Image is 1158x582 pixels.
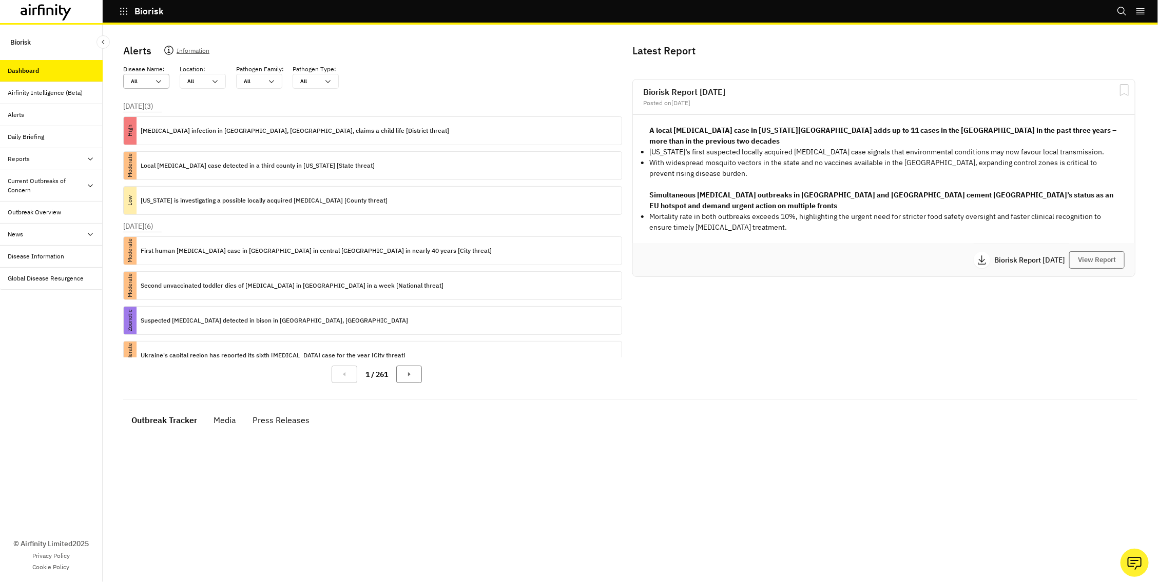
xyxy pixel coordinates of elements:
[643,100,1125,106] div: Posted on [DATE]
[293,65,336,74] p: Pathogen Type :
[332,366,357,383] button: Previous Page
[994,256,1069,264] p: Biorisk Report [DATE]
[141,315,408,326] p: Suspected [MEDICAL_DATA] detected in bison in [GEOGRAPHIC_DATA], [GEOGRAPHIC_DATA]
[396,366,422,383] button: Next Page
[123,221,153,232] p: [DATE] ( 6 )
[8,230,24,239] div: News
[8,154,30,164] div: Reports
[33,563,70,572] a: Cookie Policy
[117,125,144,137] p: High
[10,33,31,52] p: Biorisk
[649,211,1118,233] p: Mortality rate in both outbreaks exceeds 10%, highlighting the urgent need for stricter food safe...
[8,252,65,261] div: Disease Information
[1069,251,1125,269] button: View Report
[8,66,40,75] div: Dashboard
[649,190,1113,210] strong: Simultaneous [MEDICAL_DATA] outbreaks in [GEOGRAPHIC_DATA] and [GEOGRAPHIC_DATA] cement [GEOGRAPH...
[141,195,388,206] p: [US_STATE] is investigating a possible locally acquired [MEDICAL_DATA] [County threat]
[141,125,449,136] p: [MEDICAL_DATA] infection in [GEOGRAPHIC_DATA], [GEOGRAPHIC_DATA], claims a child life [District t...
[8,110,25,119] div: Alerts
[13,538,89,549] p: © Airfinity Limited 2025
[649,126,1116,146] strong: A local [MEDICAL_DATA] case in [US_STATE][GEOGRAPHIC_DATA] adds up to 11 cases in the [GEOGRAPHIC...
[119,3,164,20] button: Biorisk
[643,88,1125,96] h2: Biorisk Report [DATE]
[1121,549,1149,577] button: Ask our analysts
[8,132,45,142] div: Daily Briefing
[649,157,1118,179] p: With widespread mosquito vectors in the state and no vaccines available in the [GEOGRAPHIC_DATA],...
[123,65,165,74] p: Disease Name :
[131,412,197,428] div: Outbreak Tracker
[8,176,86,195] div: Current Outbreaks of Concern
[632,43,1133,58] p: Latest Report
[123,101,153,112] p: [DATE] ( 3 )
[365,369,388,380] p: 1 / 261
[141,160,375,171] p: Local [MEDICAL_DATA] case detected in a third county in [US_STATE] [State threat]
[141,280,443,291] p: Second unvaccinated toddler dies of [MEDICAL_DATA] in [GEOGRAPHIC_DATA] in a week [National threat]
[117,245,144,257] p: Moderate
[180,65,205,74] p: Location :
[141,350,406,361] p: Ukraine's capital region has reported its sixth [MEDICAL_DATA] case for the year [City threat]
[117,279,144,292] p: Moderate
[649,147,1118,157] p: [US_STATE]’s first suspected locally acquired [MEDICAL_DATA] case signals that environmental cond...
[236,65,284,74] p: Pathogen Family :
[214,412,236,428] div: Media
[141,245,492,256] p: First human [MEDICAL_DATA] case in [GEOGRAPHIC_DATA] in central [GEOGRAPHIC_DATA] in nearly 40 ye...
[96,35,110,49] button: Close Sidebar
[134,7,164,16] p: Biorisk
[8,208,62,217] div: Outbreak Overview
[123,43,151,58] p: Alerts
[1118,84,1131,96] svg: Bookmark Report
[1117,3,1127,20] button: Search
[117,159,144,172] p: Moderate
[177,45,209,59] p: Information
[117,314,144,327] p: Zoonotic
[8,88,83,97] div: Airfinity Intelligence (Beta)
[117,194,144,207] p: Low
[32,551,70,560] a: Privacy Policy
[253,412,310,428] div: Press Releases
[8,274,84,283] div: Global Disease Resurgence
[117,349,144,362] p: Moderate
